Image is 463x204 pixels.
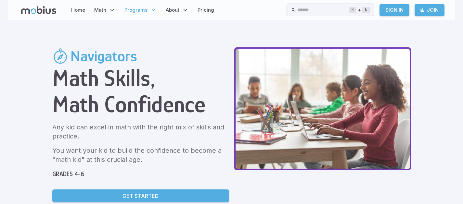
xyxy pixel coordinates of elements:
[94,6,106,14] span: Math
[71,47,137,65] h2: Navigators
[362,7,370,13] kbd: k
[196,3,216,18] a: Pricing
[415,4,444,16] a: Join
[122,192,159,200] p: Get Started
[52,169,229,179] h5: Grades 4-6
[124,6,148,14] span: Programs
[234,47,411,170] img: navigators header
[52,91,229,117] h1: Math Confidence
[52,65,229,91] h1: Math Skills,
[349,6,370,14] div: +
[52,189,229,202] a: Get Started
[52,123,229,141] p: Any kid can excel in math with the right mix of skills and practice.
[69,3,87,18] a: Home
[349,7,356,13] kbd: ⌘
[52,146,229,164] p: You want your kid to build the confidence to become a "math kid" at this crucial age.
[379,4,409,16] a: Sign In
[166,6,179,14] span: About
